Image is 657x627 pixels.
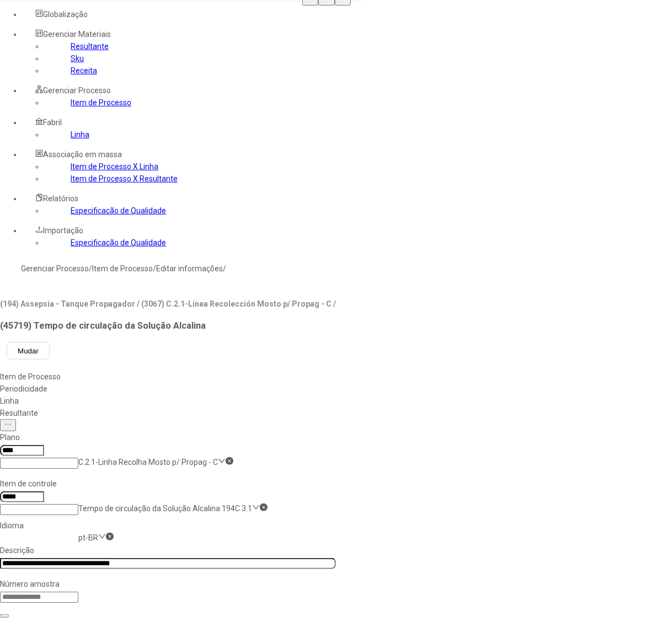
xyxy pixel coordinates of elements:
[71,174,178,183] a: Item de Processo X Resultante
[43,226,83,235] span: Importação
[89,264,92,273] nz-breadcrumb-separator: /
[18,347,39,355] span: Mudar
[43,150,122,159] span: Associação em massa
[43,10,88,19] span: Globalização
[7,342,50,360] button: Mudar
[21,264,89,273] a: Gerenciar Processo
[71,54,84,63] a: Sku
[43,194,78,203] span: Relatórios
[43,118,62,127] span: Fabril
[71,66,97,75] a: Receita
[78,458,218,467] nz-select-item: C.2.1-Linha Recolha Mosto p/ Propag - C
[92,264,153,273] a: Item de Processo
[43,86,111,95] span: Gerenciar Processo
[71,130,89,139] a: Linha
[71,238,166,247] a: Especificação de Qualidade
[43,30,111,39] span: Gerenciar Materiais
[156,264,223,273] a: Editar informações
[71,206,166,215] a: Especificação de Qualidade
[71,42,109,51] a: Resultante
[153,264,156,273] nz-breadcrumb-separator: /
[78,533,98,542] nz-select-item: pt-BR
[78,504,252,513] nz-select-item: Tempo de circulação da Solução Alcalina 194C.3.1
[223,264,226,273] nz-breadcrumb-separator: /
[71,162,158,171] a: Item de Processo X Linha
[71,98,131,107] a: Item de Processo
